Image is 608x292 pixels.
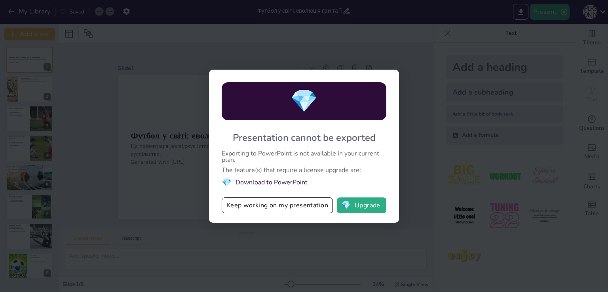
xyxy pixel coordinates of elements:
[222,167,386,173] div: The feature(s) that require a license upgrade are:
[341,201,351,209] span: diamond
[222,177,232,188] span: diamond
[222,197,333,213] button: Keep working on my presentation
[337,197,386,213] button: diamondUpgrade
[290,86,318,116] span: diamond
[222,150,386,163] div: Exporting to PowerPoint is not available in your current plan.
[233,131,376,144] div: Presentation cannot be exported
[222,177,386,188] li: Download to PowerPoint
